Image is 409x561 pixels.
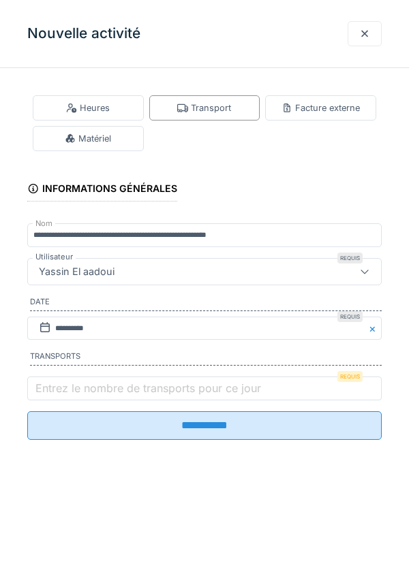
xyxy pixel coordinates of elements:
[337,311,363,322] div: Requis
[367,317,382,340] button: Close
[33,264,120,279] div: Yassin El aadoui
[27,25,140,42] h3: Nouvelle activité
[337,253,363,263] div: Requis
[177,101,231,114] div: Transport
[65,132,111,145] div: Matériel
[30,296,382,311] label: Date
[282,101,360,114] div: Facture externe
[33,380,264,396] label: Entrez le nombre de transports pour ce jour
[33,251,76,263] label: Utilisateur
[337,371,363,382] div: Requis
[30,351,382,366] label: Transports
[33,218,55,229] label: Nom
[66,101,110,114] div: Heures
[27,178,177,202] div: Informations générales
